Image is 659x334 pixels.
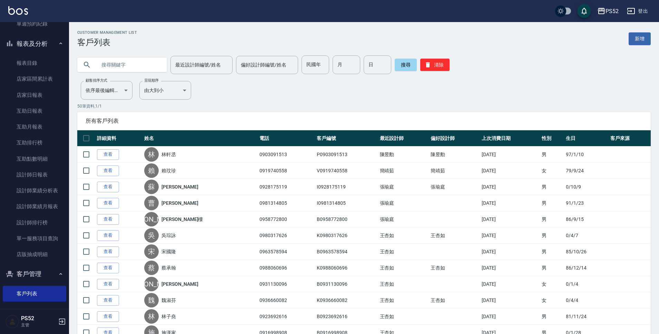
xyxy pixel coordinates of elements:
[144,196,159,210] div: 曹
[315,308,378,325] td: B0923692616
[480,163,540,179] td: [DATE]
[429,163,480,179] td: 簡靖茹
[258,276,315,292] td: 0931130096
[315,227,378,244] td: K0980317626
[258,211,315,227] td: 0958772800
[258,163,315,179] td: 0919740558
[258,308,315,325] td: 0923692616
[144,163,159,178] div: 賴
[97,182,119,192] a: 查看
[3,199,66,214] a: 設計師業績月報表
[540,179,564,195] td: 男
[378,308,429,325] td: 王杏如
[161,183,198,190] a: [PERSON_NAME]
[3,286,66,302] a: 客戶列表
[378,244,429,260] td: 王杏如
[420,59,450,71] button: 清除
[629,32,651,45] a: 新增
[161,264,176,271] a: 蔡承翰
[564,130,609,146] th: 生日
[315,292,378,308] td: K0936660082
[378,146,429,163] td: 陳昱勳
[564,308,609,325] td: 81/11/24
[3,135,66,151] a: 互助排行榜
[144,147,159,162] div: 林
[540,292,564,308] td: 女
[609,130,651,146] th: 客戶來源
[8,6,28,15] img: Logo
[480,276,540,292] td: [DATE]
[378,195,429,211] td: 張瑜庭
[480,244,540,260] td: [DATE]
[378,292,429,308] td: 王杏如
[3,167,66,183] a: 設計師日報表
[258,260,315,276] td: 0988060696
[480,292,540,308] td: [DATE]
[378,211,429,227] td: 張瑜庭
[86,118,642,124] span: 所有客戶列表
[480,130,540,146] th: 上次消費日期
[3,16,66,32] a: 單週預約紀錄
[564,276,609,292] td: 0/1/4
[258,179,315,195] td: 0928175119
[378,260,429,276] td: 王杏如
[161,151,176,158] a: 林軒丞
[144,212,159,226] div: [PERSON_NAME]
[564,163,609,179] td: 79/9/24
[540,308,564,325] td: 男
[139,81,191,100] div: 由大到小
[144,78,159,83] label: 呈現順序
[144,261,159,275] div: 蔡
[97,263,119,273] a: 查看
[161,167,176,174] a: 賴玟珍
[86,78,107,83] label: 顧客排序方式
[577,4,591,18] button: save
[97,279,119,290] a: 查看
[144,180,159,194] div: 蘇
[258,130,315,146] th: 電話
[258,292,315,308] td: 0936660082
[161,281,198,287] a: [PERSON_NAME]
[315,146,378,163] td: P0903091513
[540,244,564,260] td: 男
[540,130,564,146] th: 性別
[429,260,480,276] td: 王杏如
[97,149,119,160] a: 查看
[21,322,56,328] p: 主管
[540,211,564,227] td: 男
[378,227,429,244] td: 王杏如
[315,260,378,276] td: K0988060696
[564,211,609,227] td: 86/9/15
[97,198,119,209] a: 查看
[564,227,609,244] td: 0/4/7
[564,146,609,163] td: 97/1/10
[3,215,66,231] a: 設計師排行榜
[480,179,540,195] td: [DATE]
[3,87,66,103] a: 店家日報表
[480,195,540,211] td: [DATE]
[258,244,315,260] td: 0963578594
[95,130,142,146] th: 詳細資料
[540,195,564,211] td: 男
[395,59,417,71] button: 搜尋
[97,55,161,74] input: 搜尋關鍵字
[77,103,651,109] p: 50 筆資料, 1 / 1
[315,163,378,179] td: V0919740558
[21,315,56,322] h5: PS52
[81,81,132,100] div: 依序最後編輯時間
[429,130,480,146] th: 偏好設計師
[540,276,564,292] td: 女
[97,311,119,322] a: 查看
[378,276,429,292] td: 王杏如
[429,179,480,195] td: 張瑜庭
[564,195,609,211] td: 91/1/23
[144,277,159,291] div: [PERSON_NAME]
[594,4,621,18] button: PS52
[315,179,378,195] td: I0928175119
[564,244,609,260] td: 85/10/26
[429,146,480,163] td: 陳昱勳
[540,163,564,179] td: 女
[161,200,198,206] a: [PERSON_NAME]
[378,179,429,195] td: 張瑜庭
[6,315,19,328] img: Person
